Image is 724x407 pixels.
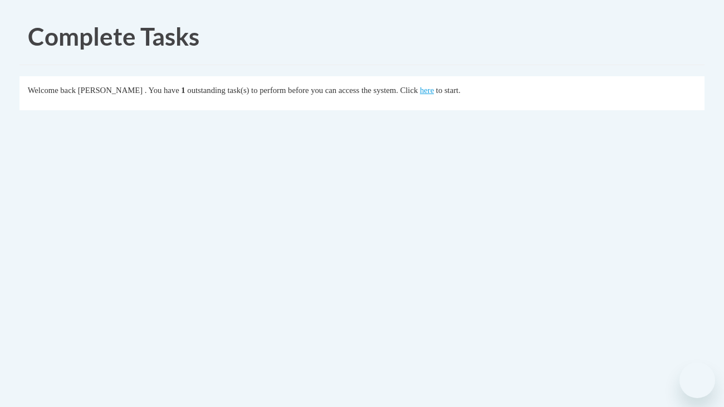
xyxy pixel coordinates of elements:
iframe: Button to launch messaging window [679,362,715,398]
span: [PERSON_NAME] [78,86,143,95]
span: Welcome back [28,86,76,95]
span: Complete Tasks [28,22,199,51]
span: 1 [181,86,185,95]
span: to start. [436,86,461,95]
span: outstanding task(s) to perform before you can access the system. Click [187,86,418,95]
span: . You have [145,86,179,95]
a: here [420,86,434,95]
